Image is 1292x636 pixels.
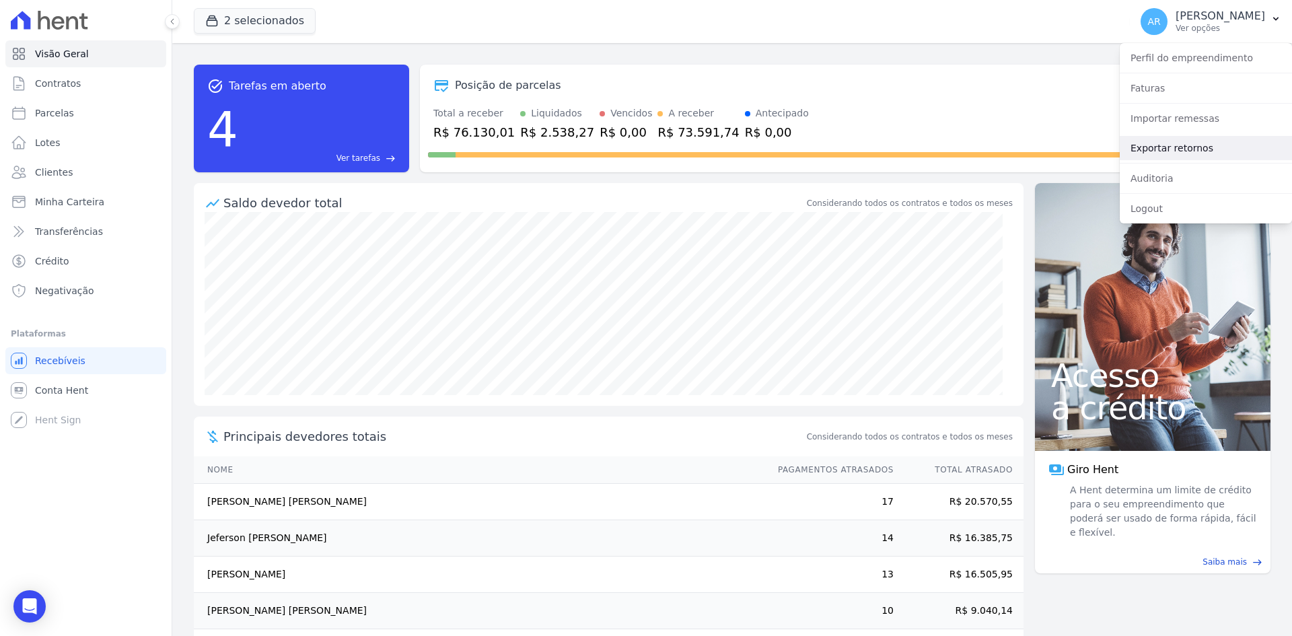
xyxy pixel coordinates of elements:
[207,78,223,94] span: task_alt
[5,377,166,404] a: Conta Hent
[386,153,396,164] span: east
[229,78,326,94] span: Tarefas em aberto
[1043,556,1262,568] a: Saiba mais east
[894,520,1024,557] td: R$ 16.385,75
[531,106,582,120] div: Liquidados
[1203,556,1247,568] span: Saiba mais
[1176,23,1265,34] p: Ver opções
[336,152,380,164] span: Ver tarefas
[194,8,316,34] button: 2 selecionados
[244,152,396,164] a: Ver tarefas east
[745,123,809,141] div: R$ 0,00
[35,384,88,397] span: Conta Hent
[1067,483,1257,540] span: A Hent determina um limite de crédito para o seu empreendimento que poderá ser usado de forma ráp...
[894,557,1024,593] td: R$ 16.505,95
[35,77,81,90] span: Contratos
[807,431,1013,443] span: Considerando todos os contratos e todos os meses
[894,484,1024,520] td: R$ 20.570,55
[765,557,894,593] td: 13
[194,456,765,484] th: Nome
[35,225,103,238] span: Transferências
[35,136,61,149] span: Lotes
[13,590,46,623] div: Open Intercom Messenger
[894,593,1024,629] td: R$ 9.040,14
[5,248,166,275] a: Crédito
[668,106,714,120] div: A receber
[194,520,765,557] td: Jeferson [PERSON_NAME]
[1176,9,1265,23] p: [PERSON_NAME]
[5,129,166,156] a: Lotes
[1120,197,1292,221] a: Logout
[223,427,804,446] span: Principais devedores totais
[433,123,515,141] div: R$ 76.130,01
[455,77,561,94] div: Posição de parcelas
[207,94,238,164] div: 4
[1120,166,1292,190] a: Auditoria
[765,520,894,557] td: 14
[194,593,765,629] td: [PERSON_NAME] [PERSON_NAME]
[1120,76,1292,100] a: Faturas
[5,40,166,67] a: Visão Geral
[5,218,166,245] a: Transferências
[194,484,765,520] td: [PERSON_NAME] [PERSON_NAME]
[5,159,166,186] a: Clientes
[600,123,652,141] div: R$ 0,00
[5,277,166,304] a: Negativação
[35,195,104,209] span: Minha Carteira
[894,456,1024,484] th: Total Atrasado
[5,100,166,127] a: Parcelas
[194,557,765,593] td: [PERSON_NAME]
[35,354,85,367] span: Recebíveis
[1067,462,1118,478] span: Giro Hent
[520,123,594,141] div: R$ 2.538,27
[35,166,73,179] span: Clientes
[5,70,166,97] a: Contratos
[1130,3,1292,40] button: AR [PERSON_NAME] Ver opções
[5,347,166,374] a: Recebíveis
[765,456,894,484] th: Pagamentos Atrasados
[35,254,69,268] span: Crédito
[223,194,804,212] div: Saldo devedor total
[756,106,809,120] div: Antecipado
[807,197,1013,209] div: Considerando todos os contratos e todos os meses
[765,484,894,520] td: 17
[1252,557,1262,567] span: east
[35,106,74,120] span: Parcelas
[35,284,94,297] span: Negativação
[433,106,515,120] div: Total a receber
[610,106,652,120] div: Vencidos
[35,47,89,61] span: Visão Geral
[1120,46,1292,70] a: Perfil do empreendimento
[11,326,161,342] div: Plataformas
[1051,392,1254,424] span: a crédito
[657,123,739,141] div: R$ 73.591,74
[1120,106,1292,131] a: Importar remessas
[1051,359,1254,392] span: Acesso
[765,593,894,629] td: 10
[1147,17,1160,26] span: AR
[5,188,166,215] a: Minha Carteira
[1120,136,1292,160] a: Exportar retornos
